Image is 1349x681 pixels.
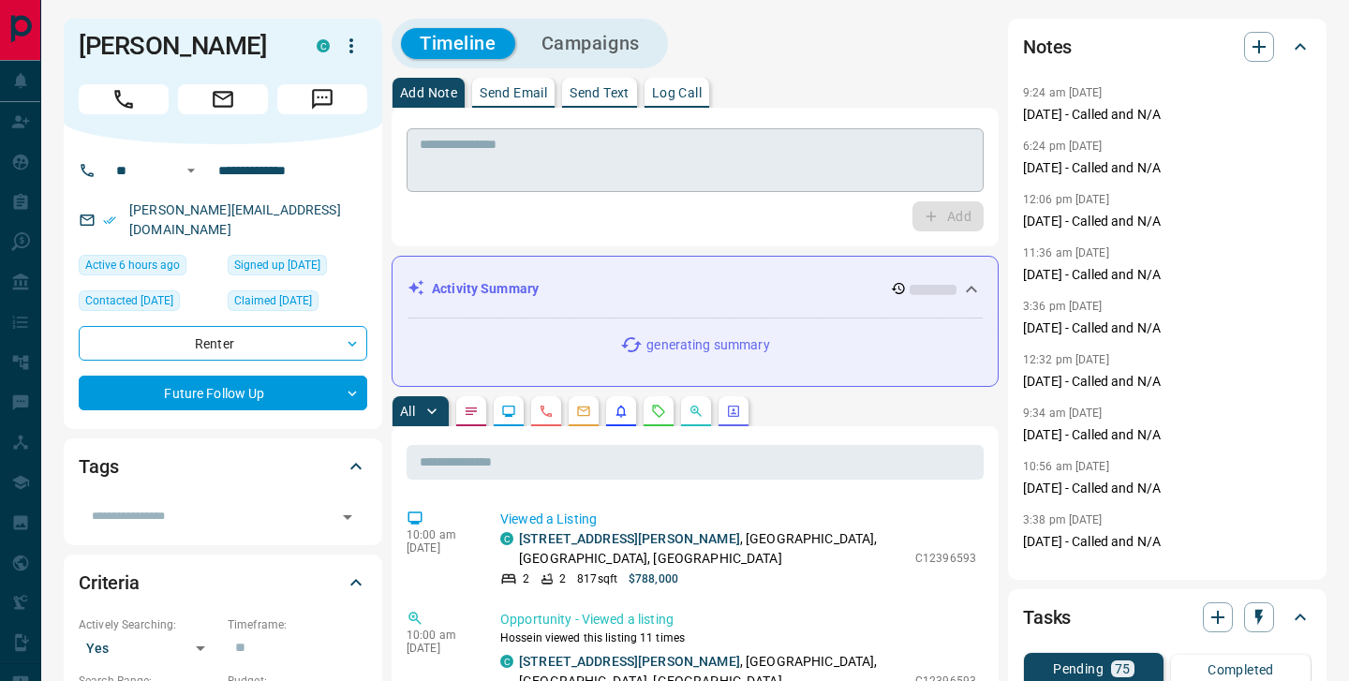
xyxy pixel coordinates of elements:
[407,541,472,555] p: [DATE]
[500,532,513,545] div: condos.ca
[1023,425,1312,445] p: [DATE] - Called and N/A
[1023,372,1312,392] p: [DATE] - Called and N/A
[277,84,367,114] span: Message
[400,405,415,418] p: All
[570,86,630,99] p: Send Text
[1023,300,1103,313] p: 3:36 pm [DATE]
[1023,567,1103,580] p: 2:16 pm [DATE]
[79,376,367,410] div: Future Follow Up
[178,84,268,114] span: Email
[407,629,472,642] p: 10:00 am
[432,279,539,299] p: Activity Summary
[519,529,906,569] p: , [GEOGRAPHIC_DATA], [GEOGRAPHIC_DATA], [GEOGRAPHIC_DATA]
[464,404,479,419] svg: Notes
[1023,595,1312,640] div: Tasks
[129,202,341,237] a: [PERSON_NAME][EMAIL_ADDRESS][DOMAIN_NAME]
[400,86,457,99] p: Add Note
[180,159,202,182] button: Open
[629,570,678,587] p: $788,000
[559,570,566,587] p: 2
[1023,32,1072,62] h2: Notes
[85,291,173,310] span: Contacted [DATE]
[407,528,472,541] p: 10:00 am
[689,404,704,419] svg: Opportunities
[85,256,180,274] span: Active 6 hours ago
[576,404,591,419] svg: Emails
[1208,663,1274,676] p: Completed
[1023,602,1071,632] h2: Tasks
[1023,193,1109,206] p: 12:06 pm [DATE]
[79,568,140,598] h2: Criteria
[1023,105,1312,125] p: [DATE] - Called and N/A
[577,570,617,587] p: 817 sqft
[79,560,367,605] div: Criteria
[500,610,976,629] p: Opportunity - Viewed a listing
[726,404,741,419] svg: Agent Actions
[1023,140,1103,153] p: 6:24 pm [DATE]
[1023,86,1103,99] p: 9:24 am [DATE]
[79,255,218,281] div: Tue Sep 16 2025
[1115,662,1131,675] p: 75
[1023,532,1312,552] p: [DATE] - Called and N/A
[103,214,116,227] svg: Email Verified
[500,655,513,668] div: condos.ca
[234,256,320,274] span: Signed up [DATE]
[1023,246,1109,259] p: 11:36 am [DATE]
[1023,479,1312,498] p: [DATE] - Called and N/A
[401,28,515,59] button: Timeline
[519,531,740,546] a: [STREET_ADDRESS][PERSON_NAME]
[79,616,218,633] p: Actively Searching:
[228,255,367,281] div: Fri Feb 21 2020
[652,86,702,99] p: Log Call
[334,504,361,530] button: Open
[651,404,666,419] svg: Requests
[523,28,659,59] button: Campaigns
[501,404,516,419] svg: Lead Browsing Activity
[234,291,312,310] span: Claimed [DATE]
[539,404,554,419] svg: Calls
[1023,158,1312,178] p: [DATE] - Called and N/A
[614,404,629,419] svg: Listing Alerts
[915,550,976,567] p: C12396593
[519,654,740,669] a: [STREET_ADDRESS][PERSON_NAME]
[79,444,367,489] div: Tags
[1053,662,1104,675] p: Pending
[317,39,330,52] div: condos.ca
[228,290,367,317] div: Fri Feb 21 2020
[79,31,289,61] h1: [PERSON_NAME]
[1023,460,1109,473] p: 10:56 am [DATE]
[646,335,769,355] p: generating summary
[79,633,218,663] div: Yes
[1023,212,1312,231] p: [DATE] - Called and N/A
[228,616,367,633] p: Timeframe:
[408,272,983,306] div: Activity Summary
[1023,513,1103,526] p: 3:38 pm [DATE]
[500,510,976,529] p: Viewed a Listing
[1023,24,1312,69] div: Notes
[79,326,367,361] div: Renter
[500,629,976,646] p: Hossein viewed this listing 11 times
[480,86,547,99] p: Send Email
[1023,353,1109,366] p: 12:32 pm [DATE]
[79,84,169,114] span: Call
[79,290,218,317] div: Wed Aug 06 2025
[1023,265,1312,285] p: [DATE] - Called and N/A
[79,452,118,481] h2: Tags
[1023,318,1312,338] p: [DATE] - Called and N/A
[523,570,529,587] p: 2
[1023,407,1103,420] p: 9:34 am [DATE]
[407,642,472,655] p: [DATE]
